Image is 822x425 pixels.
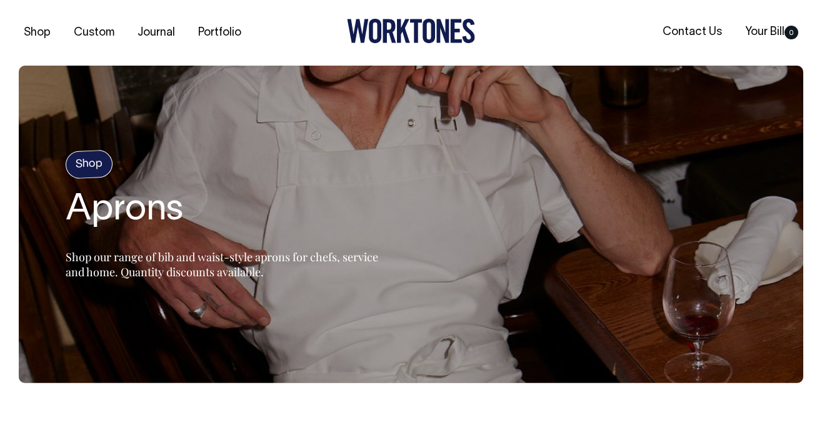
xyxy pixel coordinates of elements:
span: Shop our range of bib and waist-style aprons for chefs, service and home. Quantity discounts avai... [66,249,378,279]
a: Shop [19,22,56,43]
h2: Aprons [66,191,378,231]
span: 0 [784,26,798,39]
a: Contact Us [658,22,727,42]
a: Journal [133,22,180,43]
a: Your Bill0 [740,22,803,42]
h4: Shop [65,149,113,179]
a: Custom [69,22,119,43]
a: Portfolio [193,22,246,43]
